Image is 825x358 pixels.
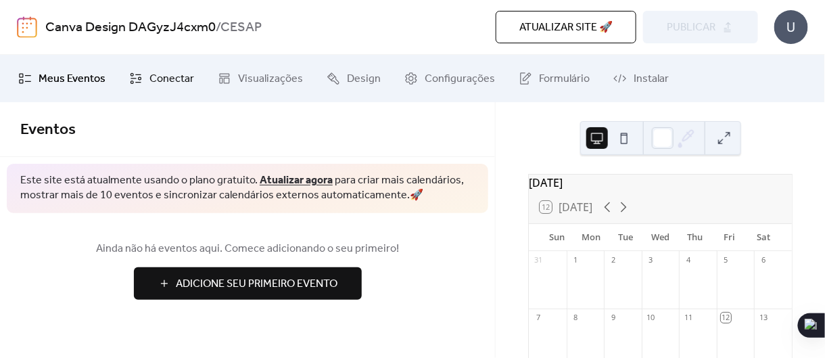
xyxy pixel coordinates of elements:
div: Sat [747,224,781,251]
a: Meus Eventos [8,60,116,97]
span: Configurações [425,71,495,87]
span: Formulário [539,71,590,87]
a: Canva Design DAGyzJ4cxm0 [45,15,216,41]
div: 12 [721,313,731,323]
span: Atualizar site 🚀 [519,20,613,36]
span: Meus Eventos [39,71,105,87]
div: 6 [758,255,768,265]
div: 10 [646,313,656,323]
div: 11 [683,313,693,323]
div: Mon [574,224,609,251]
div: 1 [571,255,581,265]
div: 31 [533,255,543,265]
div: 4 [683,255,693,265]
div: [DATE] [529,175,792,191]
b: / [216,15,221,41]
a: Formulário [509,60,600,97]
span: Este site está atualmente usando o plano gratuito. para criar mais calendários, mostrar mais de 1... [20,173,475,204]
div: 5 [721,255,731,265]
span: Visualizações [238,71,303,87]
div: U [774,10,808,44]
span: Adicione Seu Primeiro Evento [176,276,338,292]
div: Wed [643,224,678,251]
a: Adicione Seu Primeiro Evento [20,267,475,300]
a: Atualizar agora [260,170,333,191]
a: Configurações [394,60,505,97]
div: Tue [609,224,643,251]
a: Conectar [119,60,204,97]
div: 2 [608,255,618,265]
div: 7 [533,313,543,323]
a: Design [316,60,391,97]
span: Eventos [20,115,76,145]
div: 9 [608,313,618,323]
div: 13 [758,313,768,323]
img: logo [17,16,37,38]
a: Visualizações [208,60,313,97]
span: Ainda não há eventos aqui. Comece adicionando o seu primeiro! [20,241,475,257]
b: CESAP [221,15,262,41]
a: Instalar [603,60,679,97]
div: Thu [678,224,712,251]
button: Atualizar site 🚀 [496,11,636,43]
span: Design [347,71,381,87]
span: Conectar [149,71,194,87]
div: Fri [712,224,747,251]
div: 3 [646,255,656,265]
div: Sun [540,224,574,251]
span: Instalar [634,71,669,87]
div: 8 [571,313,581,323]
button: Adicione Seu Primeiro Evento [134,267,362,300]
